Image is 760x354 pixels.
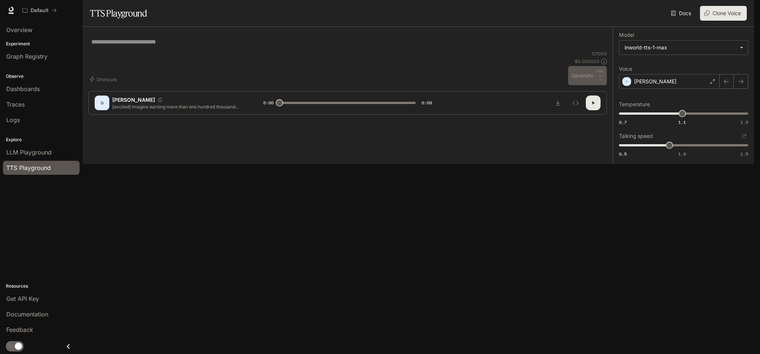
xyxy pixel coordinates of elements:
[669,6,694,21] a: Docs
[634,78,676,85] p: [PERSON_NAME]
[263,99,274,107] span: 0:00
[678,119,686,125] span: 1.1
[31,7,49,14] p: Default
[700,6,747,21] button: Clone Voice
[619,119,627,125] span: 0.7
[155,98,165,102] button: Copy Voice ID
[568,96,583,110] button: Inspect
[96,97,108,109] div: D
[619,102,650,107] p: Temperature
[678,151,686,157] span: 1.0
[19,3,60,18] button: All workspaces
[592,51,607,57] p: 0 / 1000
[740,119,748,125] span: 1.5
[112,96,155,104] p: [PERSON_NAME]
[90,6,147,21] h1: TTS Playground
[88,73,120,85] button: Shortcuts
[624,44,736,51] div: inworld-tts-1-max
[550,96,565,110] button: Download audio
[112,104,246,110] p: [excited] Imagine earning more than one hundred thousand dollars a year, paying only ten percent ...
[740,132,748,140] button: Reset to default
[575,58,599,65] p: $ 0.000000
[619,32,634,38] p: Model
[619,151,627,157] span: 0.5
[422,99,432,107] span: 0:09
[619,41,748,55] div: inworld-tts-1-max
[619,133,653,139] p: Talking speed
[740,151,748,157] span: 1.5
[619,66,632,72] p: Voice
